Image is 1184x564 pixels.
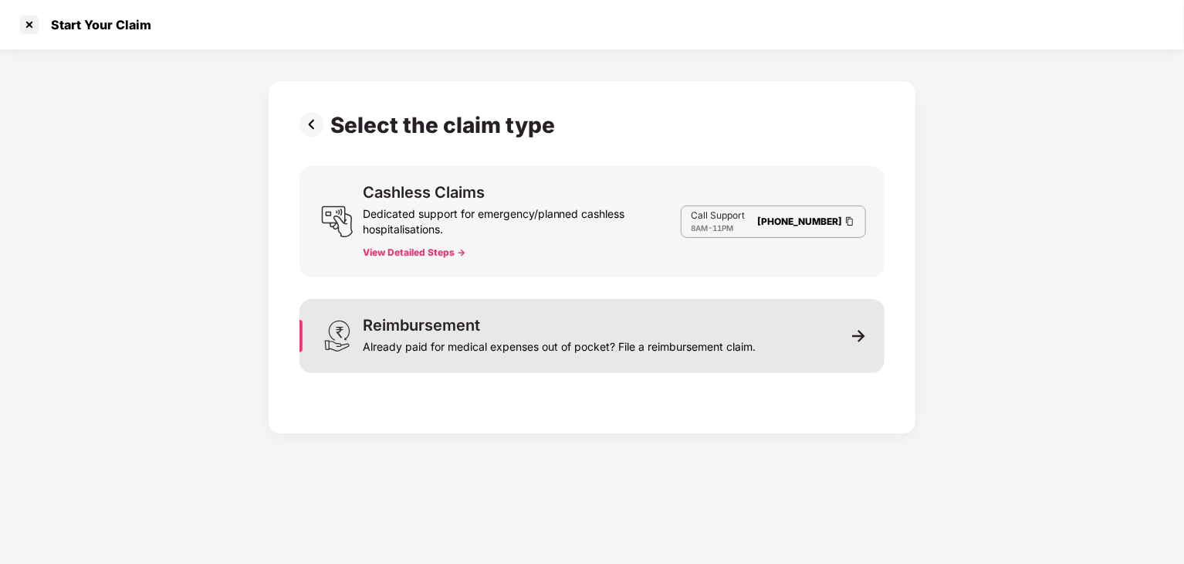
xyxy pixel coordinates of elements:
[330,112,561,138] div: Select the claim type
[299,112,330,137] img: svg+xml;base64,PHN2ZyBpZD0iUHJldi0zMngzMiIgeG1sbnM9Imh0dHA6Ly93d3cudzMub3JnLzIwMDAvc3ZnIiB3aWR0aD...
[321,320,354,352] img: svg+xml;base64,PHN2ZyB3aWR0aD0iMjQiIGhlaWdodD0iMzEiIHZpZXdCb3g9IjAgMCAyNCAzMSIgZmlsbD0ibm9uZSIgeG...
[363,185,485,200] div: Cashless Claims
[363,246,465,259] button: View Detailed Steps ->
[42,17,151,32] div: Start Your Claim
[363,318,480,333] div: Reimbursement
[757,216,842,227] a: [PHONE_NUMBER]
[321,206,354,238] img: svg+xml;base64,PHN2ZyB3aWR0aD0iMjQiIGhlaWdodD0iMjUiIHZpZXdCb3g9IjAgMCAyNCAyNSIgZmlsbD0ibm9uZSIgeG...
[363,200,681,237] div: Dedicated support for emergency/planned cashless hospitalisations.
[363,333,756,355] div: Already paid for medical expenses out of pocket? File a reimbursement claim.
[852,329,866,343] img: svg+xml;base64,PHN2ZyB3aWR0aD0iMTEiIGhlaWdodD0iMTEiIHZpZXdCb3g9IjAgMCAxMSAxMSIgZmlsbD0ibm9uZSIgeG...
[844,215,856,228] img: Clipboard Icon
[691,223,708,233] span: 8AM
[712,223,733,233] span: 11PM
[691,222,745,234] div: -
[691,209,745,222] p: Call Support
